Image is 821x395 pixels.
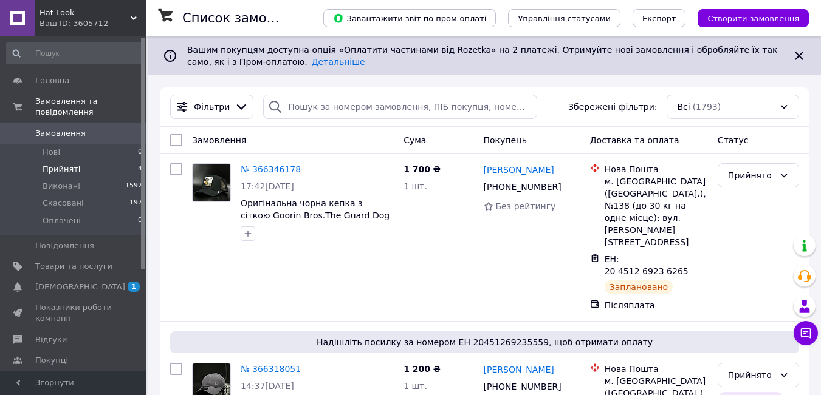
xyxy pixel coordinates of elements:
[6,42,143,64] input: Пошук
[138,215,142,226] span: 0
[484,363,554,376] a: [PERSON_NAME]
[138,147,142,158] span: 0
[193,164,230,201] img: Фото товару
[35,334,67,345] span: Відгуки
[129,198,142,209] span: 197
[481,378,564,395] div: [PHONE_NUMBER]
[677,101,690,113] span: Всі
[187,45,777,67] span: Вашим покупцям доступна опція «Оплатити частинами від Rozetka» на 2 платежі. Отримуйте нові замов...
[194,101,230,113] span: Фільтри
[192,163,231,202] a: Фото товару
[404,364,441,374] span: 1 200 ₴
[35,261,112,272] span: Товари та послуги
[707,14,799,23] span: Створити замовлення
[241,181,294,191] span: 17:42[DATE]
[693,102,721,112] span: (1793)
[35,302,112,324] span: Показники роботи компанії
[43,181,80,192] span: Виконані
[404,381,427,391] span: 1 шт.
[40,7,131,18] span: Hat Look
[35,96,146,118] span: Замовлення та повідомлення
[484,135,527,145] span: Покупець
[728,169,774,182] div: Прийнято
[40,18,146,29] div: Ваш ID: 3605712
[605,175,708,248] div: м. [GEOGRAPHIC_DATA] ([GEOGRAPHIC_DATA].), №138 (до 30 кг на одне місце): вул. [PERSON_NAME][STRE...
[43,147,60,158] span: Нові
[43,215,81,226] span: Оплачені
[138,164,142,175] span: 4
[404,181,427,191] span: 1 шт.
[241,381,294,391] span: 14:37[DATE]
[718,135,749,145] span: Статус
[518,14,611,23] span: Управління статусами
[404,135,426,145] span: Cума
[605,254,689,276] span: ЕН: 20 4512 6923 6265
[323,9,496,27] button: Завантажити звіт по пром-оплаті
[312,57,365,67] a: Детальніше
[568,101,657,113] span: Збережені фільтри:
[481,178,564,195] div: [PHONE_NUMBER]
[698,9,809,27] button: Створити замовлення
[175,336,794,348] span: Надішліть посилку за номером ЕН 20451269235559, щоб отримати оплату
[333,13,486,24] span: Завантажити звіт по пром-оплаті
[404,164,441,174] span: 1 700 ₴
[35,128,86,139] span: Замовлення
[43,164,80,175] span: Прийняті
[496,201,556,211] span: Без рейтингу
[43,198,84,209] span: Скасовані
[508,9,620,27] button: Управління статусами
[685,13,809,22] a: Створити замовлення
[590,135,679,145] span: Доставка та оплата
[35,355,68,366] span: Покупці
[35,240,94,251] span: Повідомлення
[128,282,140,292] span: 1
[728,368,774,382] div: Прийнято
[794,321,818,345] button: Чат з покупцем
[125,181,142,192] span: 1592
[605,163,708,175] div: Нова Пошта
[241,198,390,232] a: Оригінальна чорна кепка з сіткою Goorin Bros.The Guard Dog Trucker
[633,9,686,27] button: Експорт
[241,364,301,374] a: № 366318051
[263,95,537,119] input: Пошук за номером замовлення, ПІБ покупця, номером телефону, Email, номером накладної
[35,282,125,292] span: [DEMOGRAPHIC_DATA]
[192,135,246,145] span: Замовлення
[182,11,306,25] h1: Список замовлень
[605,299,708,311] div: Післяплата
[605,363,708,375] div: Нова Пошта
[605,280,673,294] div: Заплановано
[35,75,69,86] span: Головна
[642,14,676,23] span: Експорт
[484,164,554,176] a: [PERSON_NAME]
[241,164,301,174] a: № 366346178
